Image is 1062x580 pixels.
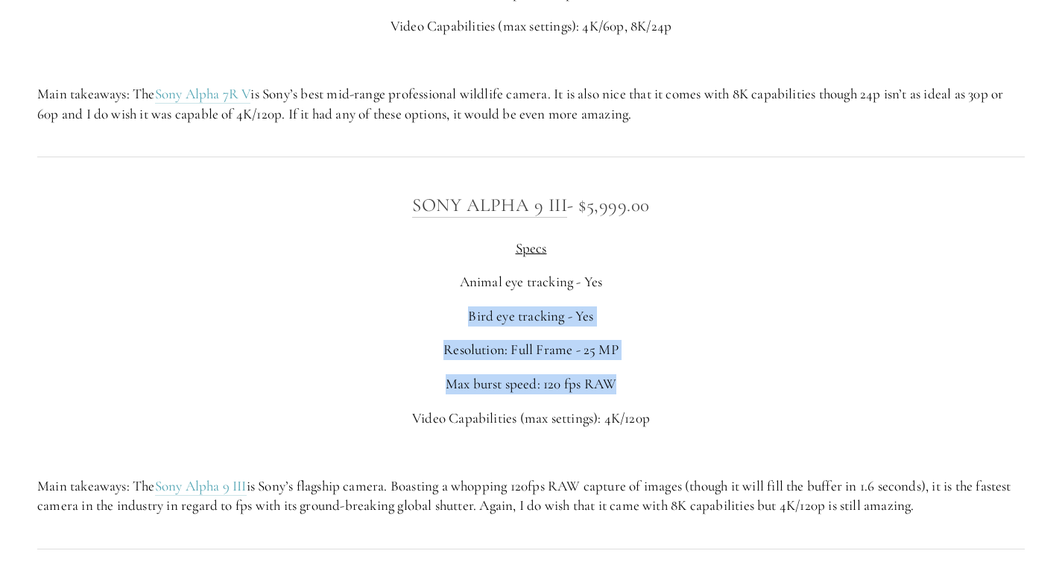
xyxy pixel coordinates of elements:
p: Resolution: Full Frame - 25 MP [37,340,1025,360]
h3: - $5,999.00 [37,190,1025,220]
p: Max burst speed: 120 fps RAW [37,374,1025,394]
p: Video Capabilities (max settings): 4K/60p, 8K/24p [37,16,1025,37]
a: Sony Alpha 9 III [155,477,247,496]
p: Animal eye tracking - Yes [37,272,1025,292]
a: Sony Alpha 7R V [155,85,251,104]
span: Specs [516,239,547,256]
a: Sony Alpha 9 III [412,194,567,218]
p: Main takeaways: The is Sony’s flagship camera. Boasting a whopping 120fps RAW capture of images (... [37,476,1025,516]
p: Video Capabilities (max settings): 4K/120p [37,409,1025,429]
p: Bird eye tracking - Yes [37,306,1025,327]
p: Main takeaways: The is Sony’s best mid-range professional wildlife camera. It is also nice that i... [37,84,1025,124]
